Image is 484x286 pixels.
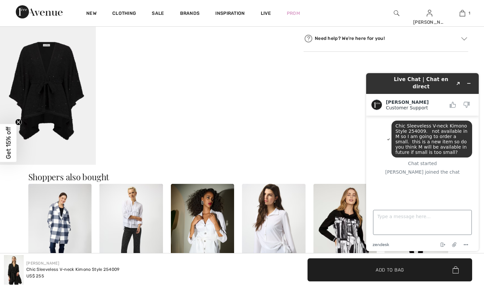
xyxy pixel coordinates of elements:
[427,9,432,17] img: My Info
[308,258,472,281] button: Add to Bag
[460,9,465,17] img: My Bag
[26,273,44,278] span: US$ 255
[394,9,399,17] img: search the website
[452,266,459,273] img: Bag.svg
[242,184,306,279] img: Casual Hip-Length Button Shirt Style 253132
[304,34,468,43] div: Need help? We're here for you!
[171,184,234,279] img: Casual V-Neck Hip-Length Dress Style 253797
[4,255,24,285] img: Chic Sleeveless V-Neck Kimono Style 254009
[152,11,164,17] a: Sale
[180,11,200,17] a: Brands
[287,10,300,17] a: Prom
[413,19,445,26] div: [PERSON_NAME]
[427,10,432,16] a: Sign In
[112,11,136,17] a: Clothing
[313,184,377,279] img: Abstract Cowl Neck Pullover Style 75633
[26,266,120,273] div: Chic Sleeveless V-neck Kimono Style 254009
[26,261,59,266] a: [PERSON_NAME]
[28,173,456,181] h3: Shoppers also bought
[361,68,484,256] iframe: Find more information here
[28,184,92,279] img: Plaid Casual Winter Coat Style 253823
[15,5,29,11] span: Chat
[16,5,63,18] img: 1ère Avenue
[461,37,467,40] img: Arrow2.svg
[261,10,271,17] a: Live
[99,184,163,279] img: Abstract Mid-Rise Flare Trousers Style 253246
[446,9,478,17] a: 1
[215,11,245,17] span: Inspiration
[376,266,404,273] span: Add to Bag
[469,10,470,16] span: 1
[86,11,96,17] a: New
